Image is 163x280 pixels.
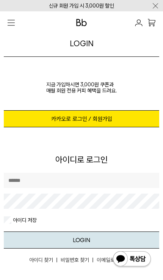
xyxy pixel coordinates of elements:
[11,216,37,224] label: 아이디 저장
[112,250,152,269] img: 카카오톡 채널 1:1 채팅 버튼
[94,256,137,264] a: 이메일로 회원가입
[49,3,114,9] a: 신규 회원 가입 시 3,000원 할인
[4,232,159,249] button: LOGIN
[76,19,87,26] img: 로고
[58,256,92,264] a: 비밀번호 찾기
[70,38,94,49] div: LOGIN
[4,146,159,173] div: 아이디로 로그인
[4,110,159,127] a: 카카오로 로그인 / 회원가입
[4,256,159,264] div: | |
[26,256,56,264] a: 아이디 찾기
[4,64,159,110] div: 지금 가입하시면 3,000원 쿠폰과 매월 회원 전용 커피 혜택을 드려요.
